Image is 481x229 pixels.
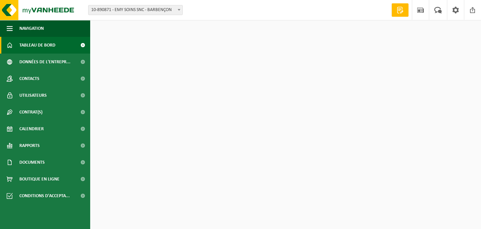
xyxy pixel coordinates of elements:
span: 10-890871 - EMY SOINS SNC - BARBENÇON [88,5,183,15]
span: 10-890871 - EMY SOINS SNC - BARBENÇON [89,5,182,15]
span: Utilisateurs [19,87,47,104]
span: Contacts [19,70,39,87]
span: Calendrier [19,121,44,137]
span: Documents [19,154,45,171]
span: Rapports [19,137,40,154]
span: Contrat(s) [19,104,42,121]
span: Navigation [19,20,44,37]
span: Conditions d'accepta... [19,187,70,204]
span: Boutique en ligne [19,171,59,187]
span: Données de l'entrepr... [19,54,70,70]
span: Tableau de bord [19,37,55,54]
